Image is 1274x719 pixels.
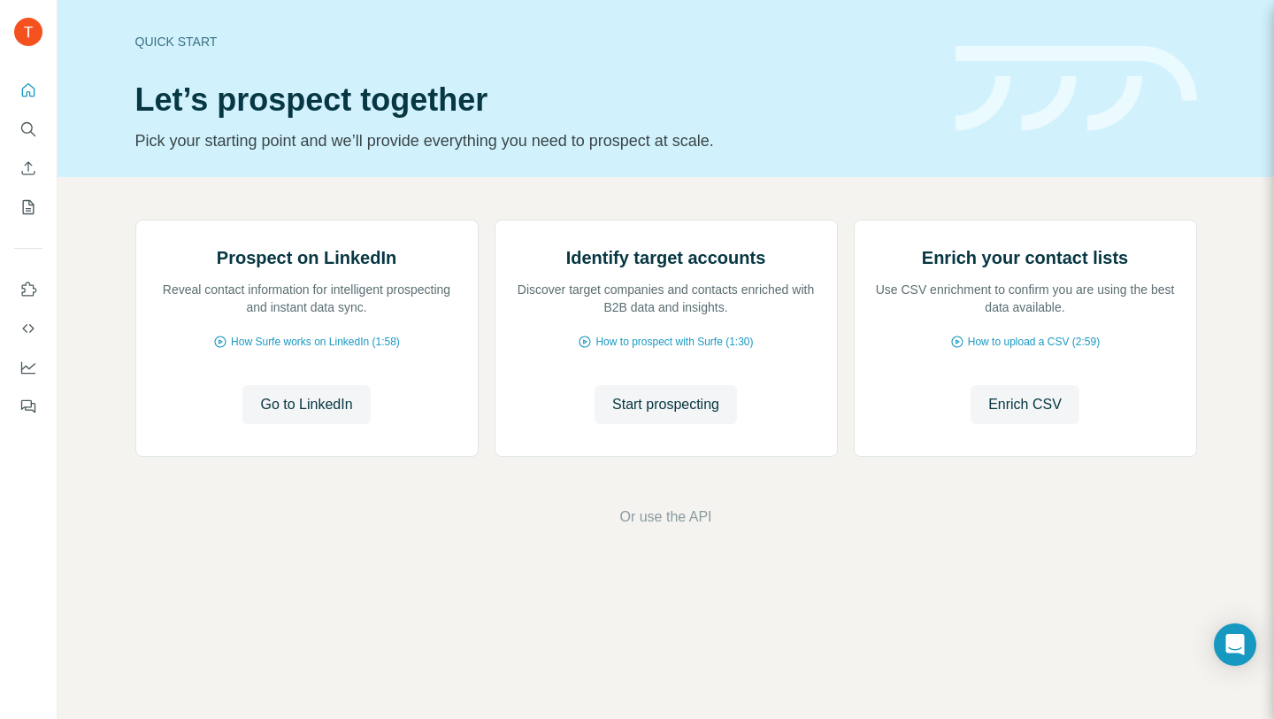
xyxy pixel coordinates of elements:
span: How Surfe works on LinkedIn (1:58) [231,334,400,350]
div: Quick start [135,33,934,50]
h2: Identify target accounts [566,245,766,270]
button: My lists [14,191,42,223]
span: How to prospect with Surfe (1:30) [595,334,753,350]
p: Pick your starting point and we’ll provide everything you need to prospect at scale. [135,128,934,153]
span: Start prospecting [612,394,719,415]
button: Or use the API [619,506,711,528]
img: banner [955,46,1197,132]
button: Feedback [14,390,42,422]
button: Use Surfe API [14,313,42,344]
button: Quick start [14,74,42,106]
button: Enrich CSV [14,152,42,184]
h2: Prospect on LinkedIn [217,245,396,270]
span: How to upload a CSV (2:59) [968,334,1100,350]
button: Dashboard [14,352,42,383]
div: Open Intercom Messenger [1214,623,1256,666]
button: Start prospecting [595,385,737,424]
p: Discover target companies and contacts enriched with B2B data and insights. [513,281,819,316]
span: Enrich CSV [988,394,1062,415]
h2: Enrich your contact lists [922,245,1128,270]
button: Search [14,113,42,145]
img: Avatar [14,18,42,46]
h1: Let’s prospect together [135,82,934,118]
p: Reveal contact information for intelligent prospecting and instant data sync. [154,281,460,316]
button: Enrich CSV [971,385,1079,424]
button: Go to LinkedIn [242,385,370,424]
span: Go to LinkedIn [260,394,352,415]
button: Use Surfe on LinkedIn [14,274,42,305]
p: Use CSV enrichment to confirm you are using the best data available. [872,281,1178,316]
